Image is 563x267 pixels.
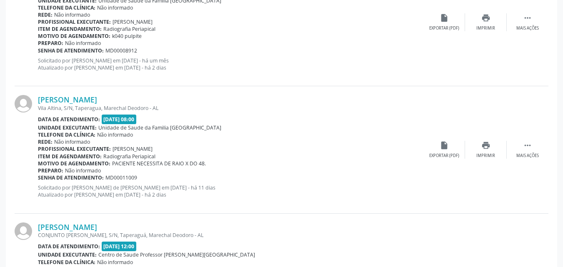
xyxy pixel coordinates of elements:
b: Preparo: [38,167,63,174]
span: k040 pulpite [112,32,142,40]
b: Data de atendimento: [38,243,100,250]
div: Exportar (PDF) [429,153,459,159]
span: Não informado [97,131,133,138]
span: Radiografia Periapical [103,25,155,32]
b: Senha de atendimento: [38,47,104,54]
i: print [481,141,490,150]
b: Telefone da clínica: [38,131,95,138]
b: Motivo de agendamento: [38,160,110,167]
b: Rede: [38,11,53,18]
b: Motivo de agendamento: [38,32,110,40]
span: Não informado [65,40,101,47]
a: [PERSON_NAME] [38,95,97,104]
span: Radiografia Periapical [103,153,155,160]
div: Mais ações [516,25,539,31]
p: Solicitado por [PERSON_NAME] em [DATE] - há um mês Atualizado por [PERSON_NAME] em [DATE] - há 2 ... [38,57,423,71]
b: Telefone da clínica: [38,259,95,266]
span: Não informado [65,167,101,174]
div: Imprimir [476,153,495,159]
i: insert_drive_file [440,141,449,150]
span: Não informado [54,11,90,18]
span: MD00008912 [105,47,137,54]
i:  [523,141,532,150]
i: insert_drive_file [440,13,449,22]
i:  [523,13,532,22]
div: CONJUNTO [PERSON_NAME], S/N, Taperaguá, Marechal Deodoro - AL [38,232,423,239]
b: Rede: [38,138,53,145]
b: Unidade executante: [38,251,97,258]
img: img [15,95,32,112]
img: img [15,222,32,240]
a: [PERSON_NAME] [38,222,97,232]
div: Mais ações [516,153,539,159]
span: Não informado [97,259,133,266]
p: Solicitado por [PERSON_NAME] de [PERSON_NAME] em [DATE] - há 11 dias Atualizado por [PERSON_NAME]... [38,184,423,198]
b: Item de agendamento: [38,153,102,160]
div: Vila Altina, S/N, Taperagua, Marechal Deodoro - AL [38,105,423,112]
span: Não informado [54,138,90,145]
b: Unidade executante: [38,124,97,131]
b: Preparo: [38,40,63,47]
span: [PERSON_NAME] [113,145,153,152]
span: [DATE] 12:00 [102,242,137,251]
div: Imprimir [476,25,495,31]
i: print [481,13,490,22]
span: [DATE] 08:00 [102,115,137,124]
span: PACIENTE NECESSITA DE RAIO X DO 48. [112,160,206,167]
b: Item de agendamento: [38,25,102,32]
b: Telefone da clínica: [38,4,95,11]
span: [PERSON_NAME] [113,18,153,25]
span: Unidade de Saude da Familia [GEOGRAPHIC_DATA] [98,124,221,131]
b: Profissional executante: [38,145,111,152]
div: Exportar (PDF) [429,25,459,31]
b: Profissional executante: [38,18,111,25]
span: Centro de Saude Professor [PERSON_NAME][GEOGRAPHIC_DATA] [98,251,255,258]
span: MD00011009 [105,174,137,181]
span: Não informado [97,4,133,11]
b: Data de atendimento: [38,116,100,123]
b: Senha de atendimento: [38,174,104,181]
